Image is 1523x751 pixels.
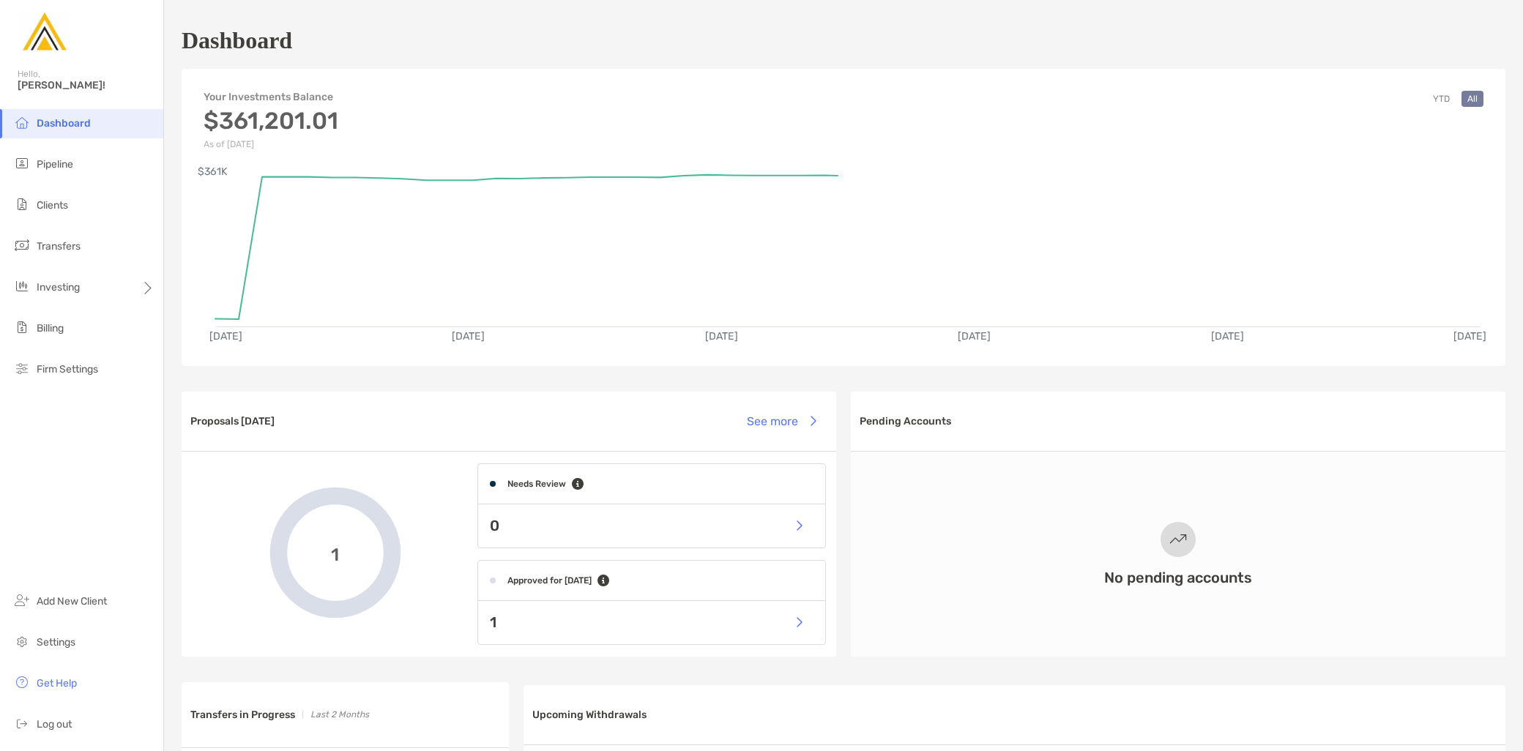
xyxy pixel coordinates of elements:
span: Settings [37,636,75,649]
span: 1 [331,542,339,564]
img: add_new_client icon [13,591,31,609]
img: transfers icon [13,236,31,254]
img: billing icon [13,318,31,336]
span: Log out [37,718,72,731]
h4: Approved for [DATE] [507,575,592,586]
img: dashboard icon [13,113,31,131]
img: clients icon [13,195,31,213]
img: pipeline icon [13,154,31,172]
span: Pipeline [37,158,73,171]
span: Transfers [37,240,81,253]
text: [DATE] [1453,330,1486,343]
button: YTD [1427,91,1456,107]
span: Add New Client [37,595,107,608]
h3: Transfers in Progress [190,709,295,721]
span: Billing [37,322,64,335]
p: 0 [490,517,499,535]
img: firm-settings icon [13,359,31,377]
h3: Proposals [DATE] [190,415,275,427]
h4: Your Investments Balance [204,91,338,103]
span: Dashboard [37,117,91,130]
p: Last 2 Months [310,706,369,724]
h3: $361,201.01 [204,107,338,135]
img: logout icon [13,714,31,732]
text: [DATE] [209,330,242,343]
span: Get Help [37,677,77,690]
h3: Pending Accounts [860,415,951,427]
h1: Dashboard [182,27,292,54]
img: investing icon [13,277,31,295]
text: [DATE] [958,330,991,343]
span: Investing [37,281,80,294]
img: get-help icon [13,673,31,691]
text: [DATE] [452,330,485,343]
button: See more [735,405,827,437]
span: Firm Settings [37,363,98,375]
h4: Needs Review [507,479,566,489]
h3: No pending accounts [1104,569,1252,586]
p: 1 [490,613,496,632]
text: [DATE] [705,330,738,343]
span: [PERSON_NAME]! [18,79,154,91]
span: Clients [37,199,68,212]
text: [DATE] [1211,330,1244,343]
img: Zoe Logo [18,6,70,59]
h3: Upcoming Withdrawals [532,709,647,721]
text: $361K [198,165,228,178]
img: settings icon [13,632,31,650]
button: All [1461,91,1483,107]
p: As of [DATE] [204,139,338,149]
